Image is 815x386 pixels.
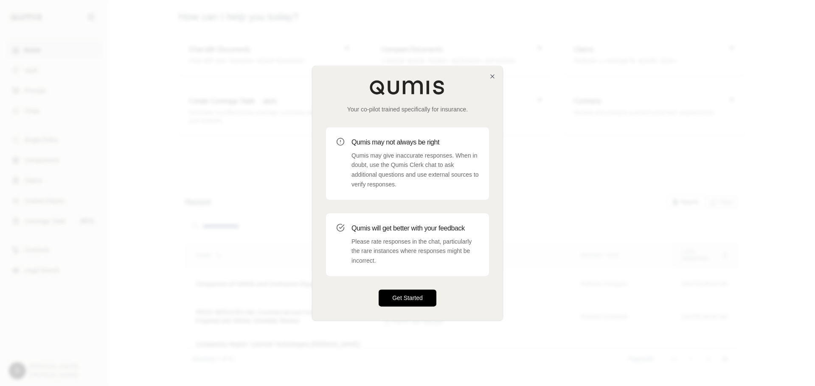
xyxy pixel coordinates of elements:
[369,80,446,95] img: Qumis Logo
[379,289,436,306] button: Get Started
[351,151,479,189] p: Qumis may give inaccurate responses. When in doubt, use the Qumis Clerk chat to ask additional qu...
[351,137,479,147] h3: Qumis may not always be right
[326,105,489,114] p: Your co-pilot trained specifically for insurance.
[351,223,479,233] h3: Qumis will get better with your feedback
[351,237,479,266] p: Please rate responses in the chat, particularly the rare instances where responses might be incor...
